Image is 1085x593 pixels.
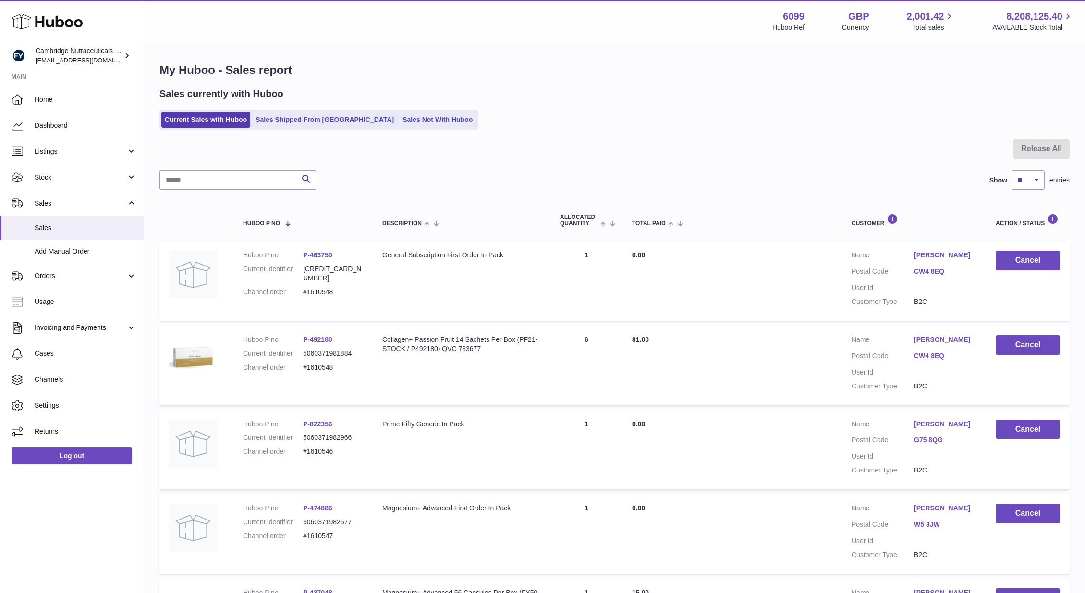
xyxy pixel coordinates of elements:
dt: Postal Code [852,351,914,363]
dt: Customer Type [852,382,914,391]
div: Currency [842,23,869,32]
dd: #1610546 [303,447,363,456]
dd: #1610547 [303,532,363,541]
a: [PERSON_NAME] [914,420,976,429]
button: Cancel [996,420,1060,439]
span: Cases [35,349,136,358]
span: AVAILABLE Stock Total [992,23,1073,32]
dt: Current identifier [243,349,303,358]
a: P-492180 [303,336,332,343]
dt: Current identifier [243,433,303,442]
a: P-463750 [303,251,332,259]
a: G75 8QG [914,436,976,445]
div: Action / Status [996,214,1060,227]
dd: B2C [914,466,976,475]
dt: Postal Code [852,267,914,278]
span: Sales [35,223,136,232]
span: Total sales [912,23,955,32]
label: Show [989,176,1007,185]
dt: User Id [852,536,914,545]
dt: Postal Code [852,436,914,447]
h2: Sales currently with Huboo [159,87,283,100]
dt: Huboo P no [243,420,303,429]
span: [EMAIL_ADDRESS][DOMAIN_NAME] [36,56,141,64]
span: Orders [35,271,126,280]
dt: Customer Type [852,550,914,559]
span: Description [382,220,422,227]
dd: B2C [914,550,976,559]
span: Usage [35,297,136,306]
span: entries [1049,176,1070,185]
span: Add Manual Order [35,247,136,256]
dd: #1610548 [303,363,363,372]
a: 2,001.42 Total sales [907,10,955,32]
span: Huboo P no [243,220,280,227]
a: P-474886 [303,504,332,512]
span: Listings [35,147,126,156]
dt: Customer Type [852,297,914,306]
dt: Current identifier [243,518,303,527]
button: Cancel [996,251,1060,270]
div: Collagen+ Passion Fruit 14 Sachets Per Box (PF21-STOCK / P492180) QVC 733677 [382,335,541,353]
a: Sales Shipped From [GEOGRAPHIC_DATA] [252,112,397,128]
div: Magnesium+ Advanced First Order In Pack [382,504,541,513]
dt: Huboo P no [243,335,303,344]
img: huboo@camnutra.com [12,48,26,63]
dd: 5060371981884 [303,349,363,358]
strong: GBP [848,10,869,23]
span: 2,001.42 [907,10,944,23]
td: 1 [550,241,622,321]
a: [PERSON_NAME] [914,504,976,513]
dt: Channel order [243,288,303,297]
span: ALLOCATED Quantity [560,214,598,227]
a: 8,208,125.40 AVAILABLE Stock Total [992,10,1073,32]
dt: User Id [852,283,914,292]
dt: User Id [852,452,914,461]
div: Prime Fifty Generic In Pack [382,420,541,429]
dd: [CREDIT_CARD_NUMBER] [303,265,363,283]
img: no-photo.jpg [169,251,217,299]
a: Sales Not With Huboo [399,112,476,128]
dt: Channel order [243,532,303,541]
span: 8,208,125.40 [1006,10,1062,23]
span: Returns [35,427,136,436]
div: Cambridge Nutraceuticals Ltd [36,47,122,65]
span: 0.00 [632,251,645,259]
dt: Channel order [243,447,303,456]
button: Cancel [996,504,1060,523]
div: General Subscription First Order In Pack [382,251,541,260]
dd: B2C [914,297,976,306]
img: no-photo.jpg [169,504,217,552]
span: 81.00 [632,336,649,343]
div: Huboo Ref [772,23,805,32]
span: Stock [35,173,126,182]
td: 6 [550,326,622,405]
span: Dashboard [35,121,136,130]
dt: Current identifier [243,265,303,283]
dt: Name [852,420,914,431]
dd: #1610548 [303,288,363,297]
div: Customer [852,214,976,227]
span: Invoicing and Payments [35,323,126,332]
a: Log out [12,447,132,464]
a: CW4 8EQ [914,351,976,361]
a: P-822356 [303,420,332,428]
span: 0.00 [632,420,645,428]
dt: User Id [852,368,914,377]
td: 1 [550,410,622,490]
dt: Name [852,251,914,262]
a: [PERSON_NAME] [914,335,976,344]
dt: Huboo P no [243,504,303,513]
dt: Customer Type [852,466,914,475]
dt: Channel order [243,363,303,372]
a: [PERSON_NAME] [914,251,976,260]
span: Settings [35,401,136,410]
td: 1 [550,494,622,574]
img: no-photo.jpg [169,420,217,468]
a: CW4 8EQ [914,267,976,276]
span: 0.00 [632,504,645,512]
span: Home [35,95,136,104]
span: Total paid [632,220,666,227]
a: W5 3JW [914,520,976,529]
h1: My Huboo - Sales report [159,62,1070,78]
